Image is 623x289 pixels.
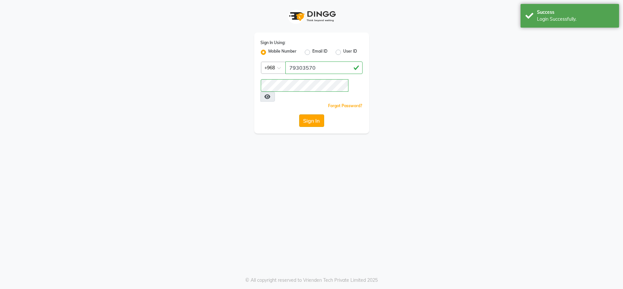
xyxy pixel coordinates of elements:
label: Email ID [313,48,328,56]
input: Username [285,61,363,74]
input: Username [261,79,349,92]
a: Forgot Password? [328,103,363,108]
button: Sign In [299,114,324,127]
img: logo1.svg [285,7,338,26]
label: Mobile Number [269,48,297,56]
div: Login Successfully. [537,16,614,23]
label: User ID [344,48,357,56]
div: Success [537,9,614,16]
label: Sign In Using: [261,40,286,46]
